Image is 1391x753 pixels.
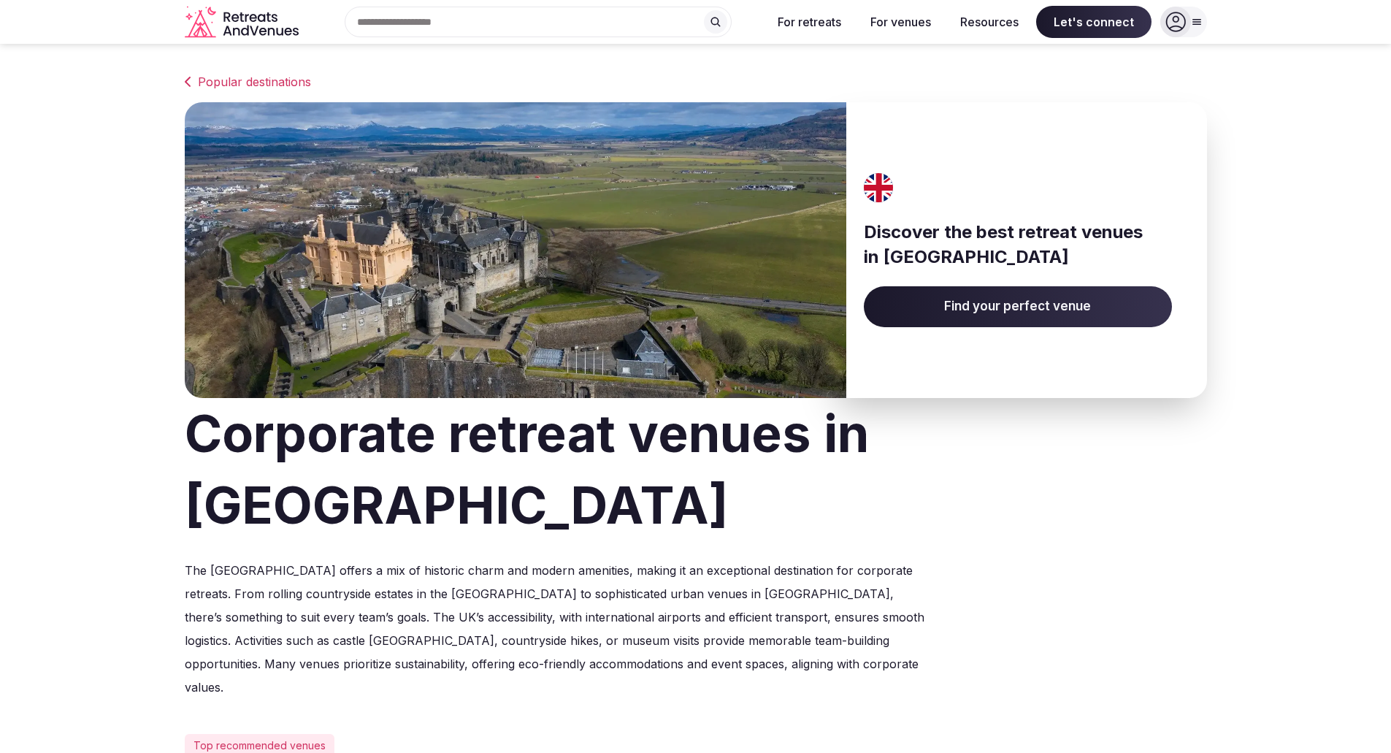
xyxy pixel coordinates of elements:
[185,6,302,39] svg: Retreats and Venues company logo
[859,6,943,38] button: For venues
[766,6,853,38] button: For retreats
[1036,6,1151,38] span: Let's connect
[859,173,899,202] img: United Kingdom's flag
[185,73,1207,91] a: Popular destinations
[185,559,932,699] p: The [GEOGRAPHIC_DATA] offers a mix of historic charm and modern amenities, making it an exception...
[864,286,1172,327] a: Find your perfect venue
[185,6,302,39] a: Visit the homepage
[185,398,1207,541] h1: Corporate retreat venues in [GEOGRAPHIC_DATA]
[185,102,846,398] img: Banner image for United Kingdom representative of the country
[864,220,1172,269] h3: Discover the best retreat venues in [GEOGRAPHIC_DATA]
[949,6,1030,38] button: Resources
